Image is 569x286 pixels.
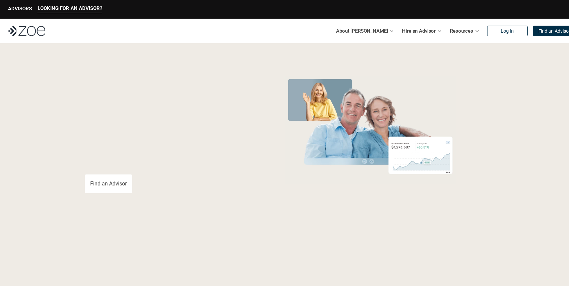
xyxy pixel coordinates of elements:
p: ADVISORS [8,6,32,12]
p: LOOKING FOR AN ADVISOR? [38,5,102,11]
p: Log In [501,28,514,34]
p: Find an Advisor [90,180,127,187]
span: Grow Your Wealth [85,74,233,99]
span: with a Financial Advisor [85,96,219,144]
p: You deserve an advisor you can trust. [PERSON_NAME], hire, and invest with vetted, fiduciary, fin... [85,150,257,166]
p: Loremipsum: *DolOrsi Ametconsecte adi Eli Seddoeius tem inc utlaboreet. Dol 3276 MagNaal Enimadmi... [16,261,553,285]
p: Resources [450,26,473,36]
a: Find an Advisor [85,174,132,193]
em: The information in the visuals above is for illustrative purposes only and does not represent an ... [278,188,463,192]
p: Hire an Advisor [402,26,436,36]
p: About [PERSON_NAME] [336,26,388,36]
a: Log In [487,26,528,36]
